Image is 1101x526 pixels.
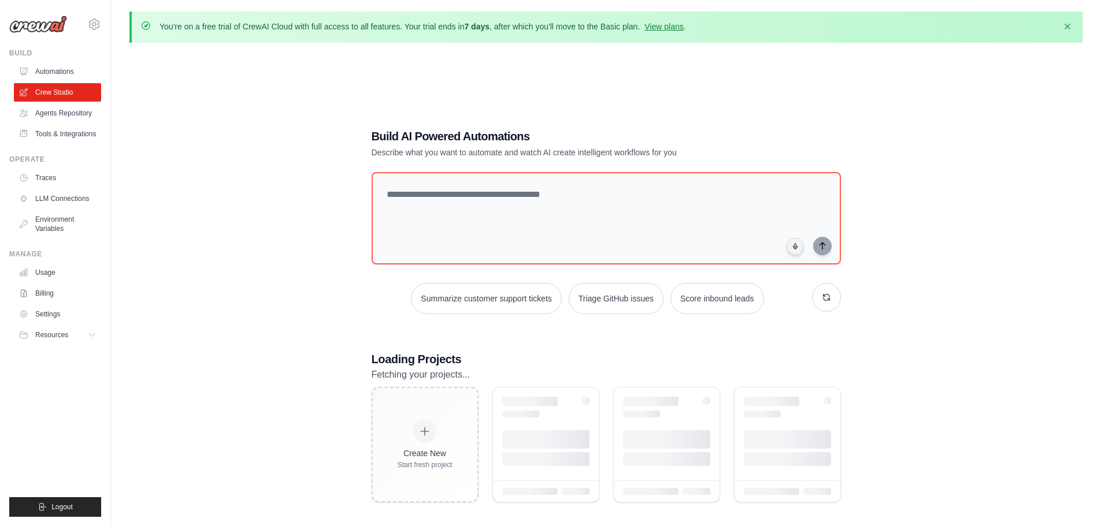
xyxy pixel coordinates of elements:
[9,249,101,259] div: Manage
[372,351,841,367] h3: Loading Projects
[9,497,101,517] button: Logout
[812,283,841,312] button: Get new suggestions
[51,502,73,512] span: Logout
[9,155,101,164] div: Operate
[9,16,67,33] img: Logo
[14,210,101,238] a: Environment Variables
[14,284,101,303] a: Billing
[670,283,764,314] button: Score inbound leads
[14,169,101,187] a: Traces
[14,189,101,208] a: LLM Connections
[14,326,101,344] button: Resources
[372,147,760,158] p: Describe what you want to automate and watch AI create intelligent workflows for you
[14,305,101,323] a: Settings
[464,22,490,31] strong: 7 days
[14,263,101,282] a: Usage
[14,104,101,122] a: Agents Repository
[14,83,101,102] a: Crew Studio
[372,367,841,382] p: Fetching your projects...
[644,22,683,31] a: View plans
[372,128,760,144] h1: Build AI Powered Automations
[160,21,686,32] p: You're on a free trial of CrewAI Cloud with full access to all features. Your trial ends in , aft...
[787,238,804,255] button: Click to speak your automation idea
[14,125,101,143] a: Tools & Integrations
[569,283,663,314] button: Triage GitHub issues
[411,283,561,314] button: Summarize customer support tickets
[14,62,101,81] a: Automations
[398,460,453,469] div: Start fresh project
[398,447,453,459] div: Create New
[9,49,101,58] div: Build
[35,330,68,340] span: Resources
